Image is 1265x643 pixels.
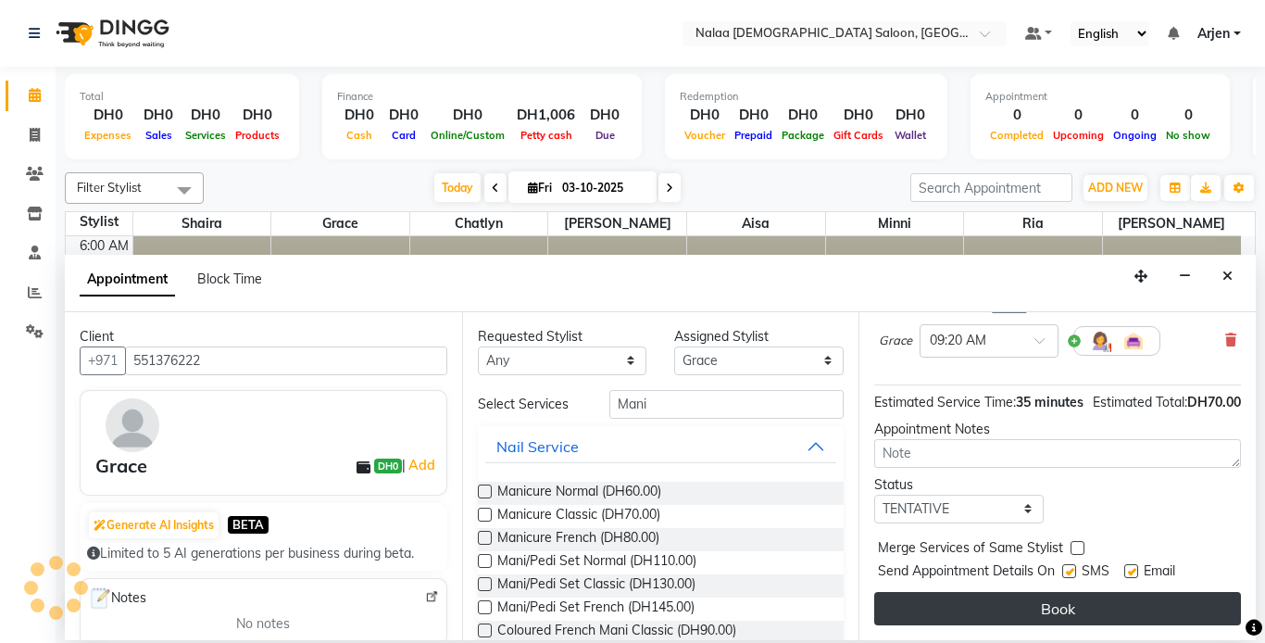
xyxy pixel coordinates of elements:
[826,212,964,235] span: Minni
[557,174,649,202] input: 2025-10-03
[426,105,509,126] div: DH0
[992,301,1026,314] span: 35 min
[497,505,660,528] span: Manicure Classic (DH70.00)
[434,173,481,202] span: Today
[181,105,231,126] div: DH0
[1048,105,1108,126] div: 0
[874,475,1044,495] div: Status
[878,538,1063,561] span: Merge Services of Same Stylist
[777,129,829,142] span: Package
[402,454,438,476] span: |
[374,459,402,473] span: DH0
[125,347,447,375] input: Search by Name/Mobile/Email/Code
[80,129,136,142] span: Expenses
[497,598,695,621] span: Mani/Pedi Set French (DH145.00)
[228,516,269,534] span: BETA
[874,394,1016,410] span: Estimated Service Time:
[509,105,582,126] div: DH1,006
[1108,105,1161,126] div: 0
[141,129,177,142] span: Sales
[1083,175,1147,201] button: ADD NEW
[87,544,440,563] div: Limited to 5 AI generations per business during beta.
[687,212,825,235] span: Aisa
[497,574,695,598] span: Mani/Pedi Set Classic (DH130.00)
[730,105,777,126] div: DH0
[497,482,661,505] span: Manicure Normal (DH60.00)
[236,614,290,634] span: No notes
[406,454,438,476] a: Add
[80,263,175,296] span: Appointment
[342,129,377,142] span: Cash
[197,271,262,287] span: Block Time
[485,430,837,463] button: Nail Service
[910,173,1072,202] input: Search Appointment
[231,129,284,142] span: Products
[516,129,577,142] span: Petty cash
[1103,212,1241,235] span: [PERSON_NAME]
[496,435,579,458] div: Nail Service
[979,301,1026,314] small: for
[337,105,382,126] div: DH0
[271,212,409,235] span: Grace
[1089,330,1111,352] img: Hairdresser.png
[231,105,284,126] div: DH0
[133,212,271,235] span: Shaira
[730,129,777,142] span: Prepaid
[387,129,420,142] span: Card
[985,105,1048,126] div: 0
[478,327,647,347] div: Requested Stylist
[66,212,132,232] div: Stylist
[680,129,730,142] span: Voucher
[76,236,132,256] div: 6:00 AM
[548,212,686,235] span: [PERSON_NAME]
[591,129,620,142] span: Due
[337,89,627,105] div: Finance
[497,528,659,551] span: Manicure French (DH80.00)
[382,105,426,126] div: DH0
[106,398,159,452] img: avatar
[1048,129,1108,142] span: Upcoming
[829,129,888,142] span: Gift Cards
[1093,394,1187,410] span: Estimated Total:
[80,347,126,375] button: +971
[680,89,933,105] div: Redemption
[95,452,147,480] div: Grace
[464,395,595,414] div: Select Services
[878,561,1055,585] span: Send Appointment Details On
[879,332,912,350] span: Grace
[181,129,231,142] span: Services
[680,105,730,126] div: DH0
[964,212,1102,235] span: ria
[88,586,146,611] span: Notes
[1122,330,1145,352] img: Interior.png
[1187,394,1241,410] span: DH70.00
[985,129,1048,142] span: Completed
[874,592,1241,625] button: Book
[1016,394,1083,410] span: 35 minutes
[89,512,219,538] button: Generate AI Insights
[582,105,627,126] div: DH0
[77,180,142,195] span: Filter Stylist
[1144,561,1175,585] span: Email
[1161,129,1215,142] span: No show
[80,105,136,126] div: DH0
[426,129,509,142] span: Online/Custom
[1108,129,1161,142] span: Ongoing
[674,327,844,347] div: Assigned Stylist
[1161,105,1215,126] div: 0
[1082,561,1109,585] span: SMS
[1088,181,1143,195] span: ADD NEW
[777,105,829,126] div: DH0
[47,7,174,59] img: logo
[80,327,447,347] div: Client
[410,212,548,235] span: Chatlyn
[609,390,845,419] input: Search by service name
[874,420,1241,439] div: Appointment Notes
[80,89,284,105] div: Total
[829,105,888,126] div: DH0
[497,551,696,574] span: Mani/Pedi Set Normal (DH110.00)
[1197,24,1230,44] span: Arjen
[890,129,931,142] span: Wallet
[985,89,1215,105] div: Appointment
[523,181,557,195] span: Fri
